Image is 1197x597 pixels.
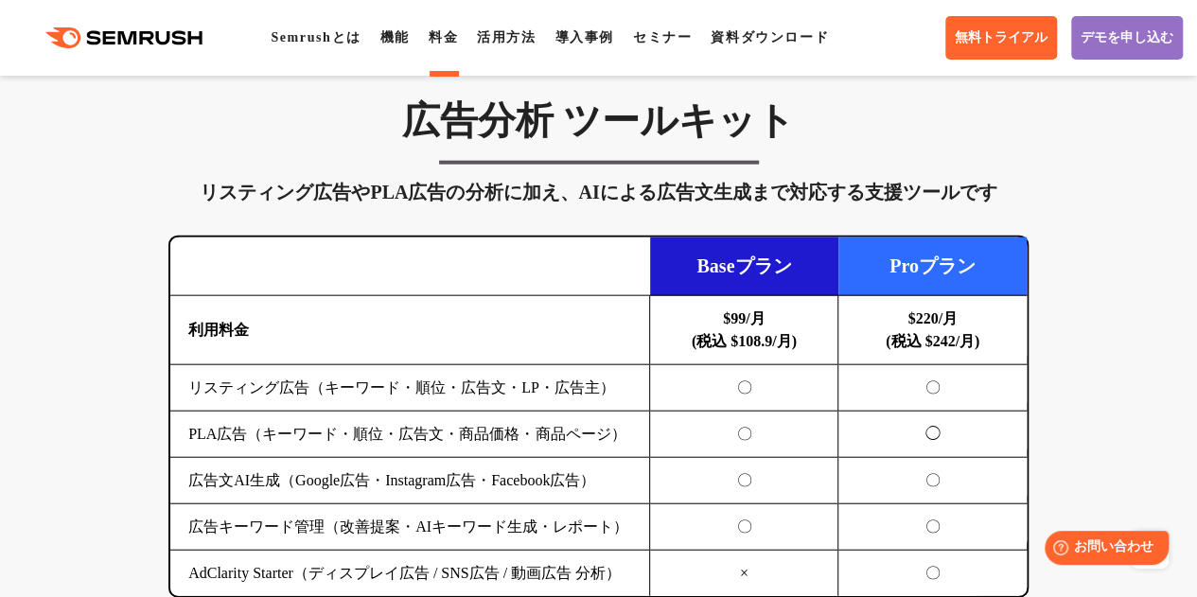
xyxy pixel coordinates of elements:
[650,237,838,296] td: Baseプラン
[170,412,650,458] td: PLA広告（キーワード・順位・広告文・商品価格・商品ページ）
[838,551,1027,597] td: 〇
[477,30,536,44] a: 活用方法
[838,412,1027,458] td: ◯
[1071,16,1183,60] a: デモを申し込む
[554,30,613,44] a: 導入事例
[650,504,838,551] td: 〇
[945,16,1057,60] a: 無料トライアル
[650,412,838,458] td: 〇
[886,310,979,349] b: $220/月 (税込 $242/月)
[429,30,458,44] a: 料金
[650,365,838,412] td: 〇
[633,30,692,44] a: セミナー
[838,237,1027,296] td: Proプラン
[1029,523,1176,576] iframe: Help widget launcher
[955,29,1047,46] span: 無料トライアル
[650,458,838,504] td: 〇
[380,30,410,44] a: 機能
[838,458,1027,504] td: 〇
[692,310,797,349] b: $99/月 (税込 $108.9/月)
[170,365,650,412] td: リスティング広告（キーワード・順位・広告文・LP・広告主）
[170,551,650,597] td: AdClarity Starter（ディスプレイ広告 / SNS広告 / 動画広告 分析）
[168,177,1029,207] div: リスティング広告やPLA広告の分析に加え、AIによる広告文生成まで対応する支援ツールです
[168,97,1029,145] h3: 広告分析 ツールキット
[711,30,829,44] a: 資料ダウンロード
[838,504,1027,551] td: 〇
[650,551,838,597] td: ×
[188,322,249,338] b: 利用料金
[1081,29,1173,46] span: デモを申し込む
[170,458,650,504] td: 広告文AI生成（Google広告・Instagram広告・Facebook広告）
[170,504,650,551] td: 広告キーワード管理（改善提案・AIキーワード生成・レポート）
[838,365,1027,412] td: 〇
[271,30,361,44] a: Semrushとは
